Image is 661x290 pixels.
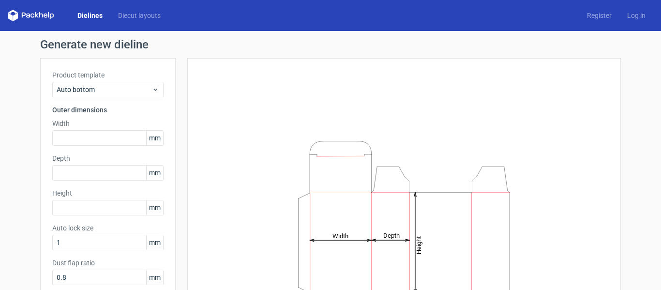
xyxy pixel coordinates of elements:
[57,85,152,94] span: Auto bottom
[146,270,163,285] span: mm
[52,153,164,163] label: Depth
[146,166,163,180] span: mm
[52,119,164,128] label: Width
[52,70,164,80] label: Product template
[146,200,163,215] span: mm
[415,236,422,254] tspan: Height
[52,188,164,198] label: Height
[52,105,164,115] h3: Outer dimensions
[579,11,619,20] a: Register
[383,232,400,239] tspan: Depth
[40,39,621,50] h1: Generate new dieline
[619,11,653,20] a: Log in
[70,11,110,20] a: Dielines
[146,131,163,145] span: mm
[52,223,164,233] label: Auto lock size
[52,258,164,268] label: Dust flap ratio
[110,11,168,20] a: Diecut layouts
[332,232,348,239] tspan: Width
[146,235,163,250] span: mm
